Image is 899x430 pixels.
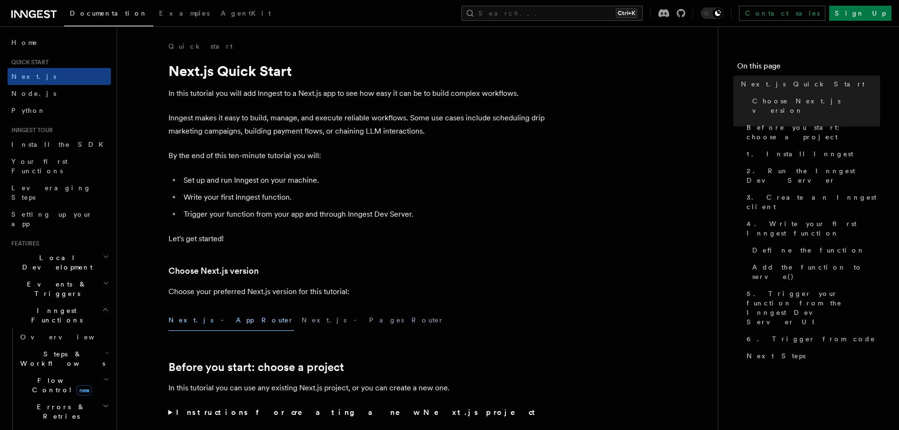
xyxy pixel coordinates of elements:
[17,372,111,398] button: Flow Controlnew
[8,85,111,102] a: Node.js
[747,123,880,142] span: Before you start: choose a project
[215,3,277,25] a: AgentKit
[8,306,102,325] span: Inngest Functions
[181,174,546,187] li: Set up and run Inngest on your machine.
[181,208,546,221] li: Trigger your function from your app and through Inngest Dev Server.
[747,219,880,238] span: 4. Write your first Inngest function
[11,184,91,201] span: Leveraging Steps
[11,107,46,114] span: Python
[70,9,148,17] span: Documentation
[743,162,880,189] a: 2. Run the Inngest Dev Server
[168,310,294,331] button: Next.js - App Router
[8,253,103,272] span: Local Development
[743,189,880,215] a: 3. Create an Inngest client
[8,126,53,134] span: Inngest tour
[11,90,56,97] span: Node.js
[701,8,723,19] button: Toggle dark mode
[743,119,880,145] a: Before you start: choose a project
[747,289,880,327] span: 5. Trigger your function from the Inngest Dev Server UI
[739,6,825,21] a: Contact sales
[20,333,118,341] span: Overview
[11,141,109,148] span: Install the SDK
[64,3,153,26] a: Documentation
[8,136,111,153] a: Install the SDK
[168,111,546,138] p: Inngest makes it easy to build, manage, and execute reliable workflows. Some use cases include sc...
[168,232,546,245] p: Let's get started!
[616,8,637,18] kbd: Ctrl+K
[8,249,111,276] button: Local Development
[748,93,880,119] a: Choose Next.js version
[752,262,880,281] span: Add the function to serve()
[462,6,643,21] button: Search...Ctrl+K
[8,153,111,179] a: Your first Functions
[168,406,546,419] summary: Instructions for creating a new Next.js project
[741,79,865,89] span: Next.js Quick Start
[752,245,865,255] span: Define the function
[748,259,880,285] a: Add the function to serve()
[743,215,880,242] a: 4. Write your first Inngest function
[17,329,111,346] a: Overview
[743,347,880,364] a: Next Steps
[17,398,111,425] button: Errors & Retries
[747,166,880,185] span: 2. Run the Inngest Dev Server
[168,87,546,100] p: In this tutorial you will add Inngest to a Next.js app to see how easy it can be to build complex...
[747,334,875,344] span: 6. Trigger from code
[168,264,259,278] a: Choose Next.js version
[747,149,853,159] span: 1. Install Inngest
[752,96,880,115] span: Choose Next.js version
[11,73,56,80] span: Next.js
[8,59,49,66] span: Quick start
[8,68,111,85] a: Next.js
[8,179,111,206] a: Leveraging Steps
[8,302,111,329] button: Inngest Functions
[168,361,344,374] a: Before you start: choose a project
[168,381,546,395] p: In this tutorial you can use any existing Next.js project, or you can create a new one.
[8,276,111,302] button: Events & Triggers
[11,211,92,228] span: Setting up your app
[168,62,546,79] h1: Next.js Quick Start
[11,38,38,47] span: Home
[17,376,104,395] span: Flow Control
[748,242,880,259] a: Define the function
[76,385,92,396] span: new
[181,191,546,204] li: Write your first Inngest function.
[8,34,111,51] a: Home
[829,6,891,21] a: Sign Up
[11,158,67,175] span: Your first Functions
[17,349,105,368] span: Steps & Workflows
[8,206,111,232] a: Setting up your app
[743,285,880,330] a: 5. Trigger your function from the Inngest Dev Server UI
[8,102,111,119] a: Python
[8,240,39,247] span: Features
[176,408,539,417] strong: Instructions for creating a new Next.js project
[168,42,233,51] a: Quick start
[302,310,444,331] button: Next.js - Pages Router
[737,76,880,93] a: Next.js Quick Start
[747,351,806,361] span: Next Steps
[159,9,210,17] span: Examples
[8,279,103,298] span: Events & Triggers
[17,402,102,421] span: Errors & Retries
[168,149,546,162] p: By the end of this ten-minute tutorial you will:
[168,285,546,298] p: Choose your preferred Next.js version for this tutorial:
[17,346,111,372] button: Steps & Workflows
[737,60,880,76] h4: On this page
[221,9,271,17] span: AgentKit
[743,145,880,162] a: 1. Install Inngest
[743,330,880,347] a: 6. Trigger from code
[747,193,880,211] span: 3. Create an Inngest client
[153,3,215,25] a: Examples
